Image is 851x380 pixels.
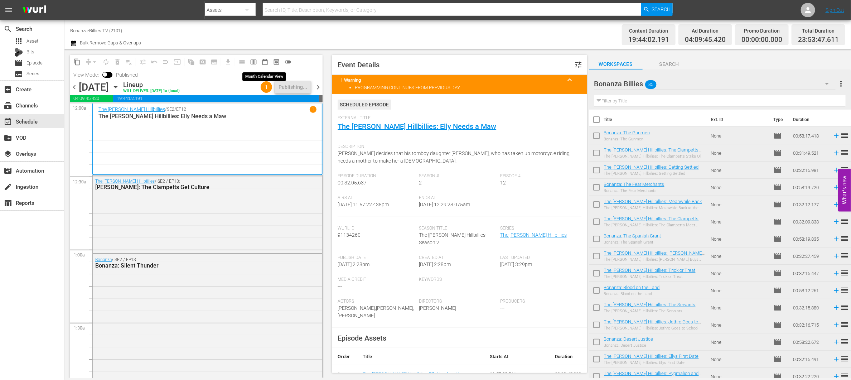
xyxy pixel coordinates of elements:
[604,164,699,170] a: The [PERSON_NAME] Hillbillies: Getting Settled
[4,25,12,33] span: Search
[707,110,769,130] th: Ext. ID
[261,84,272,90] span: 1
[837,80,846,88] span: more_vert
[741,36,782,44] span: 00:00:00.000
[832,166,840,174] svg: Add to Schedule
[604,137,650,141] div: Bonanza: The Gunmen
[790,230,830,247] td: 00:58:19.835
[71,56,83,68] span: Copy Lineup
[500,299,578,304] span: Producers
[604,182,664,187] a: Bonanza: The Fear Merchants
[419,232,485,245] span: The [PERSON_NAME] Hillbillies Season 2
[628,36,669,44] span: 19:44:02.191
[685,26,726,36] div: Ad Duration
[604,336,653,342] a: Bonanza: Desert Justice
[484,348,549,365] th: Starts At
[708,247,770,265] td: None
[773,303,782,312] span: Episode
[79,81,109,93] div: [DATE]
[685,36,726,44] span: 04:09:45.420
[500,232,567,238] a: The [PERSON_NAME] Hillbillies
[340,77,561,83] title: 1 Warning
[604,250,705,261] a: The [PERSON_NAME] Hillbillies: [PERSON_NAME] Buys Stock
[594,74,836,94] div: Bonanza Billies
[708,351,770,368] td: None
[165,107,167,112] p: /
[604,110,707,130] th: Title
[832,287,840,294] svg: Add to Schedule
[332,348,357,365] th: Order
[95,179,155,184] a: The [PERSON_NAME] Hillbillies
[570,56,587,73] button: tune
[419,255,497,261] span: Created At
[419,195,497,201] span: Ends At
[338,195,415,201] span: Airs At
[500,305,504,311] span: ---
[604,302,696,307] a: The [PERSON_NAME] Hillbillies: The Servants
[790,179,830,196] td: 00:58:19.720
[338,299,415,304] span: Actors
[4,199,12,207] span: Reports
[838,169,851,211] button: Open Feedback Widget
[832,355,840,363] svg: Add to Schedule
[275,81,311,93] button: Publishing...
[604,257,705,262] div: The [PERSON_NAME] Hillbillies: [PERSON_NAME] Buys Stock
[832,235,840,243] svg: Add to Schedule
[773,269,782,278] span: Episode
[123,89,180,93] div: WILL DELIVER: [DATE] 1a (local)
[840,234,849,243] span: reorder
[419,261,451,267] span: [DATE] 2:28pm
[790,196,830,213] td: 00:32:12.177
[338,232,361,238] span: 91134260
[70,72,102,78] span: View Mode:
[14,48,23,57] div: Bits
[604,154,705,159] div: The [PERSON_NAME] Hillbillies: The Clampetts Strike Oil
[604,353,699,359] a: The [PERSON_NAME] Hillbillies: Ellys First Date
[95,184,283,191] div: [PERSON_NAME]: The Clampetts Get Culture
[773,286,782,295] span: Episode
[160,56,171,68] span: Fill episodes with ad slates
[250,58,257,66] span: calendar_view_week_outlined
[4,134,12,142] span: VOD
[773,166,782,174] span: Episode
[14,59,23,67] span: Episode
[832,269,840,277] svg: Add to Schedule
[4,101,12,110] span: Channels
[234,55,248,69] span: Day Calendar View
[790,351,830,368] td: 00:32:15.491
[773,355,782,364] span: Episode
[840,337,849,346] span: reorder
[741,26,782,36] div: Promo Duration
[500,261,532,267] span: [DATE] 3:29pm
[338,283,342,289] span: ---
[248,56,259,68] span: Week Calendar View
[773,321,782,329] span: Episode
[604,319,701,330] a: The [PERSON_NAME] Hillbillies: Jethro Goes to School
[338,261,369,267] span: [DATE] 2:28pm
[769,110,789,130] th: Type
[832,252,840,260] svg: Add to Schedule
[338,173,415,179] span: Episode Duration
[773,338,782,346] span: Episode
[338,115,577,121] span: External Title
[708,213,770,230] td: None
[708,299,770,316] td: None
[840,320,849,329] span: reorder
[338,226,415,231] span: Wurl Id
[773,149,782,157] span: Episode
[500,173,578,179] span: Episode #
[419,299,497,304] span: Directors
[500,226,578,231] span: Series
[574,61,583,69] span: Customize Event
[70,95,113,102] span: 04:09:45.420
[284,58,291,66] span: toggle_off
[98,106,165,112] a: The [PERSON_NAME] Hillbillies
[790,213,830,230] td: 00:32:09.838
[338,202,389,207] span: [DATE] 11:57:22.438pm
[419,305,456,311] span: [PERSON_NAME]
[338,277,415,283] span: Media Credit
[604,343,653,348] div: Bonanza: Desert Justice
[604,268,696,273] a: The [PERSON_NAME] Hillbillies: Trick or Treat
[419,173,497,179] span: Season #
[604,130,650,135] a: Bonanza: The Gunmen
